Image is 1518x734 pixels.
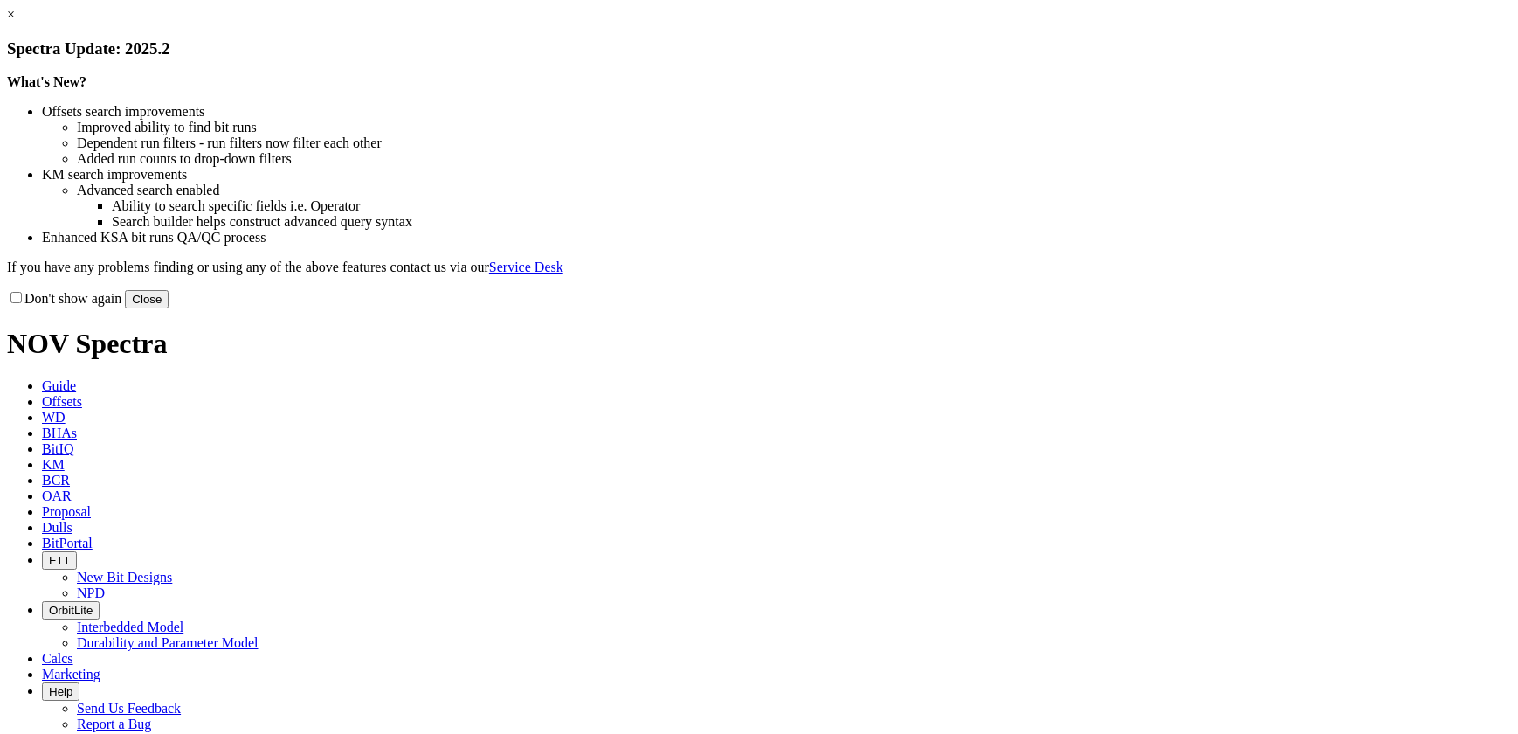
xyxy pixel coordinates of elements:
span: Help [49,685,72,698]
span: BHAs [42,426,77,440]
span: Proposal [42,504,91,519]
a: New Bit Designs [77,570,172,585]
label: Don't show again [7,291,121,306]
li: Added run counts to drop-down filters [77,151,1511,167]
a: NPD [77,585,105,600]
h1: NOV Spectra [7,328,1511,360]
a: Send Us Feedback [77,701,181,716]
button: Close [125,290,169,308]
h3: Spectra Update: 2025.2 [7,39,1511,59]
span: Dulls [42,520,72,535]
li: Offsets search improvements [42,104,1511,120]
a: Durability and Parameter Model [77,635,259,650]
span: BCR [42,473,70,488]
span: Calcs [42,651,73,666]
a: × [7,7,15,22]
strong: What's New? [7,74,86,89]
span: OrbitLite [49,604,93,617]
li: Improved ability to find bit runs [77,120,1511,135]
li: Ability to search specific fields i.e. Operator [112,198,1511,214]
a: Interbedded Model [77,620,183,634]
span: BitIQ [42,441,73,456]
li: KM search improvements [42,167,1511,183]
span: Marketing [42,667,100,682]
input: Don't show again [10,292,22,303]
span: WD [42,410,66,425]
span: Guide [42,378,76,393]
span: FTT [49,554,70,567]
a: Report a Bug [77,717,151,731]
span: Offsets [42,394,82,409]
span: KM [42,457,65,472]
li: Advanced search enabled [77,183,1511,198]
span: OAR [42,488,72,503]
a: Service Desk [489,260,563,274]
li: Dependent run filters - run filters now filter each other [77,135,1511,151]
span: BitPortal [42,536,93,550]
li: Search builder helps construct advanced query syntax [112,214,1511,230]
p: If you have any problems finding or using any of the above features contact us via our [7,260,1511,275]
li: Enhanced KSA bit runs QA/QC process [42,230,1511,246]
